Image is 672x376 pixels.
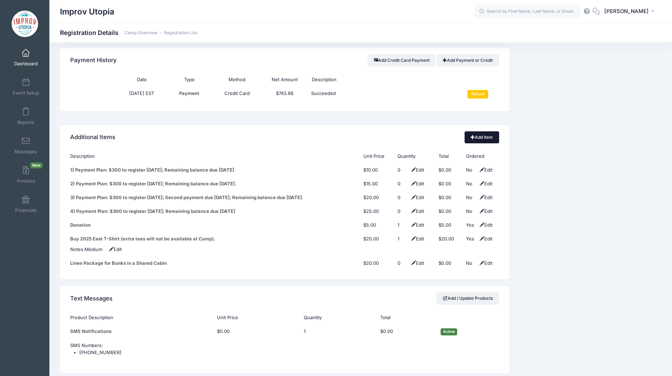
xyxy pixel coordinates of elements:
[308,73,451,86] th: Description
[436,292,499,304] a: Add / Update Products
[304,328,314,335] div: Click Pencil to edit...
[478,195,492,200] span: Edit
[165,86,213,102] td: Payment
[435,256,462,270] td: $0.00
[435,163,462,177] td: $0.00
[214,324,300,339] td: $0.00
[360,232,394,246] td: $20.00
[398,180,408,187] div: Click Pencil to edit...
[164,30,197,36] a: Registration List
[435,219,462,232] td: $5.00
[466,260,477,267] div: No
[466,167,477,174] div: No
[478,181,492,186] span: Edit
[604,7,649,15] span: [PERSON_NAME]
[377,324,437,339] td: $0.00
[261,73,308,86] th: Net Amount
[398,194,408,201] div: Click Pencil to edit...
[9,133,43,158] a: Messages
[360,256,394,270] td: $20.00
[300,311,377,324] th: Quantity
[435,177,462,191] td: $0.00
[70,256,360,270] td: Linen Package for Bunks in a Shared Cabin
[398,222,408,229] div: Click Pencil to edit...
[9,45,43,70] a: Dashboard
[466,208,477,215] div: No
[17,178,35,184] span: Invoices
[70,50,117,71] h4: Payment History
[435,191,462,205] td: $0.00
[410,260,424,266] span: Edit
[70,219,360,232] td: Donation
[465,131,499,143] a: Add Item
[368,54,436,66] button: Add Credit Card Payment
[70,150,360,163] th: Description
[79,349,499,356] li: [PHONE_NUMBER]
[70,127,115,147] h4: Additional Items
[214,311,300,324] th: Unit Price
[70,246,499,256] td: Notes:
[15,207,37,213] span: Financials
[118,73,165,86] th: Date
[435,205,462,219] td: $0.00
[410,208,424,214] span: Edit
[410,167,424,173] span: Edit
[360,163,394,177] td: $10.00
[60,29,197,36] h1: Registration Details
[462,150,499,163] th: Ordered
[70,311,213,324] th: Product Description
[60,4,114,20] h1: Improv Utopia
[14,149,37,155] span: Messages
[360,205,394,219] td: $25.00
[466,222,477,229] div: Yes
[398,235,408,243] div: Click Pencil to edit...
[213,86,261,102] td: Credit Card
[70,191,360,205] td: 3) Payment Plan: $300 to register [DATE]; Second payment due [DATE]; Remaining balance due [DATE].
[410,236,424,241] span: Edit
[475,5,581,19] input: Search by First Name, Last Name, or Email...
[165,73,213,86] th: Type
[435,150,462,163] th: Total
[118,86,165,102] td: [DATE] EST
[70,324,213,339] td: SMS Notifications
[70,288,113,309] h4: Text Messages
[308,86,451,102] td: Succeeded
[410,181,424,186] span: Edit
[213,73,261,86] th: Method
[478,167,492,173] span: Edit
[30,162,43,168] span: New
[360,150,394,163] th: Unit Price
[17,119,34,125] span: Reports
[360,219,394,232] td: $5.00
[12,11,38,37] img: Improv Utopia
[9,104,43,129] a: Reports
[360,191,394,205] td: $20.00
[70,205,360,219] td: 4) Payment Plan: $300 to register [DATE]; Remaining balance due [DATE]
[70,177,360,191] td: 2) Payment Plan: $300 to register [DATE]; Remaining balance due [DATE].
[125,30,157,36] a: Camp Overview
[466,194,477,201] div: No
[70,232,360,246] td: Buy 2025 East T-Shirt (extra tees will not be available at Camp).
[9,162,43,187] a: InvoicesNew
[85,246,102,253] div: Click Pencil to edit...
[410,195,424,200] span: Edit
[377,311,437,324] th: Total
[466,180,477,187] div: No
[9,192,43,216] a: Financials
[478,260,492,266] span: Edit
[398,260,408,267] div: Click Pencil to edit...
[478,208,492,214] span: Edit
[398,208,408,215] div: Click Pencil to edit...
[466,235,477,243] div: Yes
[13,90,39,96] span: Event Setup
[9,74,43,99] a: Event Setup
[478,236,492,241] span: Edit
[70,163,360,177] td: 1) Payment Plan: $300 to register [DATE]; Remaining balance due [DATE]
[360,177,394,191] td: $15.00
[394,150,435,163] th: Quantity
[70,339,499,364] td: SMS Numbers:
[398,167,408,174] div: Click Pencil to edit...
[435,232,462,246] td: $20.00
[467,90,488,99] input: Refund
[600,4,661,20] button: [PERSON_NAME]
